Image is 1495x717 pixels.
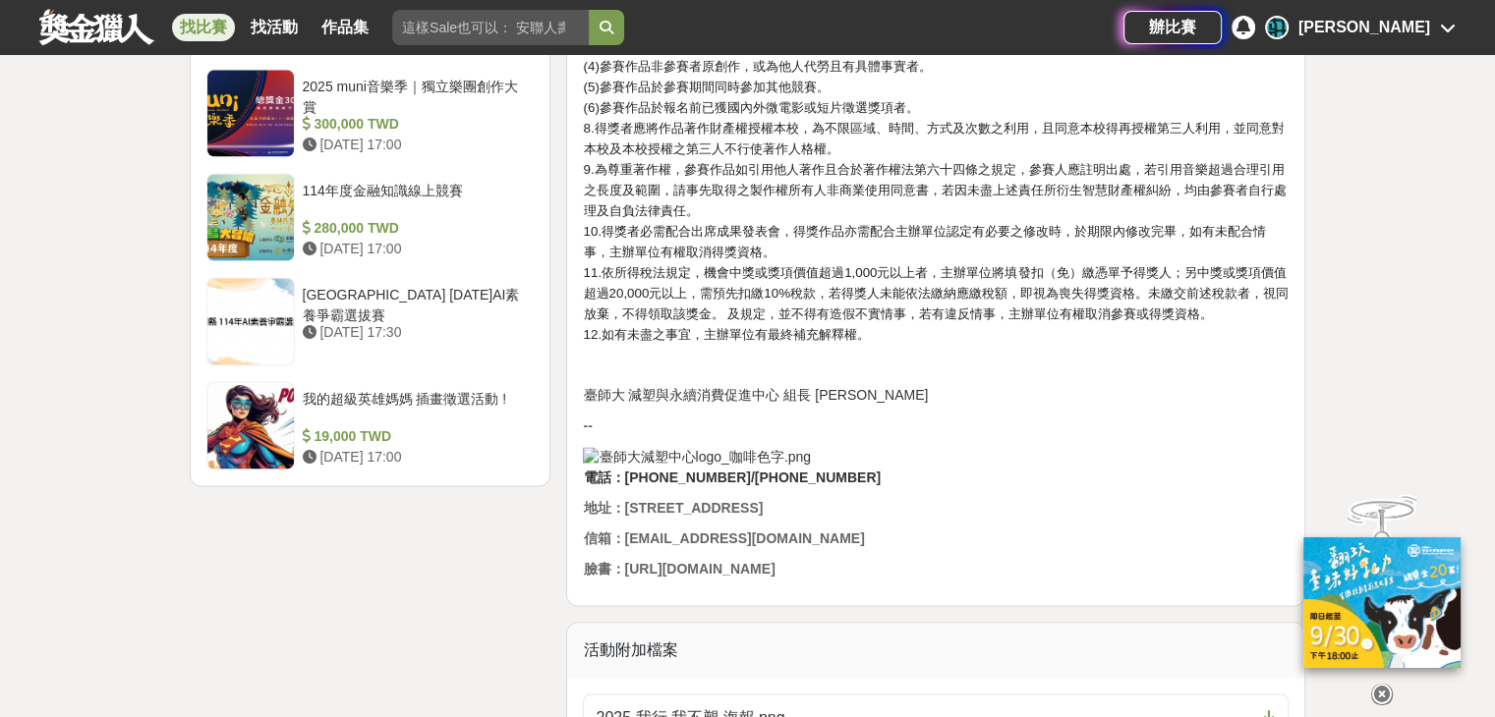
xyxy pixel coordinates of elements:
[392,10,589,45] input: 這樣Sale也可以： 安聯人壽創意銷售法募集
[624,561,775,577] a: [URL][DOMAIN_NAME]
[303,322,527,343] div: [DATE] 17:30
[243,14,306,41] a: 找活動
[303,426,527,447] div: 19,000 TWD
[583,530,624,546] strong: 信箱：
[583,162,1286,218] span: 9.為尊重著作權，參賽作品如引用他人著作且合於著作權法第六十四條之規定，參賽人應註明出處，若引用音樂超過合理引用之長度及範圍，請事先取得之製作權所有人非商業使用同意書，若因未盡上述責任所衍生智慧...
[206,69,535,157] a: 2025 muni音樂季｜獨立樂團創作大賞 300,000 TWD [DATE] 17:00
[314,14,376,41] a: 作品集
[1298,16,1430,39] div: [PERSON_NAME]
[303,218,527,239] div: 280,000 TWD
[583,327,870,342] span: 12.如有未盡之事宜，主辦單位有最終補充解釋權。
[583,447,811,468] img: 臺師大減塑中心logo_咖啡色字.png
[583,265,1288,321] span: 11.依所得稅法規定，機會中獎或獎項價值超過1,000元以上者，主辦單位將填發扣（免）繳憑單予得獎人；另中獎或獎項價值超過20,000元以上，需預先扣繳10%稅款，若得獎人未能依法繳納應繳稅額，...
[303,389,527,426] div: 我的超級英雄媽媽 插畫徵選活動 !
[303,77,527,114] div: 2025 muni音樂季｜獨立樂團創作大賞
[206,277,535,365] a: [GEOGRAPHIC_DATA] [DATE]AI素養爭霸選拔賽 [DATE] 17:30
[303,135,527,155] div: [DATE] 17:00
[583,100,918,115] span: (6)參賽作品於報名前已獲國內外微電影或短片徵選獎項者。
[303,181,527,218] div: 114年度金融知識線上競賽
[303,114,527,135] div: 300,000 TWD
[583,59,931,74] span: (4)參賽作品非參賽者原創作，或為他人代勞且有具體事實者。
[583,417,592,433] strong: --
[583,469,881,485] strong: 電話：[PHONE_NUMBER]/[PHONE_NUMBER]
[1265,16,1289,39] div: 莊
[583,121,1284,156] span: 8.得獎者應將作品著作財產權授權本校，為不限區域、時間、方式及次數之利用，且同意本校得再授權第三人利用，並同意對本校及本校授權之第三人不行使著作人格權。
[303,239,527,259] div: [DATE] 17:00
[172,14,235,41] a: 找比賽
[1303,537,1461,668] img: ff197300-f8ee-455f-a0ae-06a3645bc375.jpg
[583,224,1266,259] span: 10.得獎者必需配合出席成果發表會，得獎作品亦需配合主辦單位認定有必要之修改時，於期限內修改完畢，如有未配合情事，主辦單位有權取消得獎資格。
[303,285,527,322] div: [GEOGRAPHIC_DATA] [DATE]AI素養爭霸選拔賽
[583,500,763,516] strong: 地址：[STREET_ADDRESS]
[583,80,829,94] span: (5)參賽作品於參賽期間同時參加其他競賽。
[1123,11,1222,44] a: 辦比賽
[624,530,864,546] a: [EMAIL_ADDRESS][DOMAIN_NAME]
[567,623,1304,678] div: 活動附加檔案
[303,447,527,468] div: [DATE] 17:00
[583,561,624,577] strong: 臉書：
[206,381,535,469] a: 我的超級英雄媽媽 插畫徵選活動 ! 19,000 TWD [DATE] 17:00
[583,385,1289,406] p: 臺師大 減塑與永續消費促進中心 組長 [PERSON_NAME]
[206,173,535,261] a: 114年度金融知識線上競賽 280,000 TWD [DATE] 17:00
